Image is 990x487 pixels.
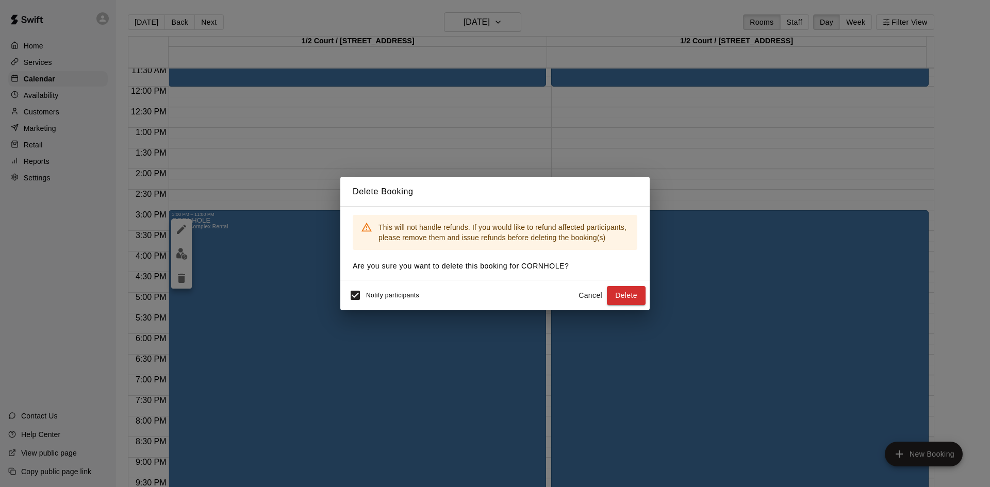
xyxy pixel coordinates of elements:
[574,286,607,305] button: Cancel
[366,292,419,299] span: Notify participants
[340,177,650,207] h2: Delete Booking
[607,286,646,305] button: Delete
[378,218,629,247] div: This will not handle refunds. If you would like to refund affected participants, please remove th...
[353,261,637,272] p: Are you sure you want to delete this booking for CORNHOLE ?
